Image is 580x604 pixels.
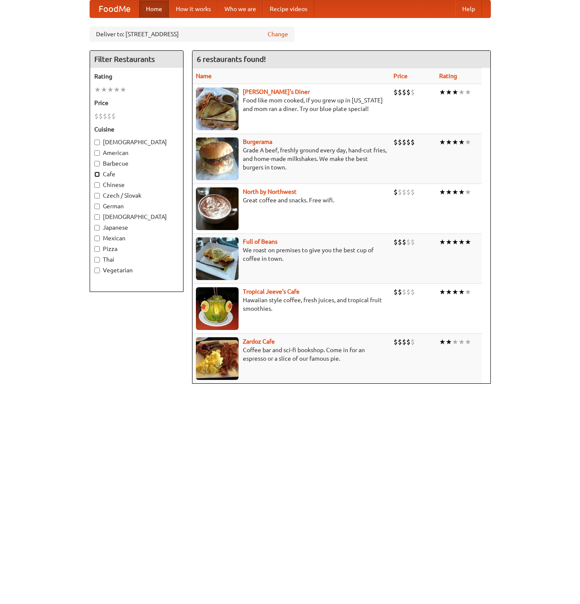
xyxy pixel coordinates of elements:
[452,187,458,197] li: ★
[120,85,126,94] li: ★
[243,138,272,145] a: Burgerama
[94,161,100,166] input: Barbecue
[446,137,452,147] li: ★
[107,85,114,94] li: ★
[243,188,297,195] a: North by Northwest
[169,0,218,18] a: How it works
[458,237,465,247] li: ★
[406,237,411,247] li: $
[243,238,277,245] a: Full of Beans
[90,0,139,18] a: FoodMe
[94,182,100,188] input: Chinese
[243,338,275,345] a: Zardoz Cafe
[458,337,465,347] li: ★
[406,187,411,197] li: $
[393,88,398,97] li: $
[402,88,406,97] li: $
[94,223,179,232] label: Japanese
[411,137,415,147] li: $
[465,287,471,297] li: ★
[94,181,179,189] label: Chinese
[196,96,387,113] p: Food like mom cooked, if you grew up in [US_STATE] and mom ran a diner. Try our blue plate special!
[111,111,116,121] li: $
[94,149,179,157] label: American
[446,287,452,297] li: ★
[94,111,99,121] li: $
[452,337,458,347] li: ★
[94,246,100,252] input: Pizza
[411,187,415,197] li: $
[90,26,294,42] div: Deliver to: [STREET_ADDRESS]
[465,237,471,247] li: ★
[94,234,179,242] label: Mexican
[402,187,406,197] li: $
[465,337,471,347] li: ★
[114,85,120,94] li: ★
[94,245,179,253] label: Pizza
[393,237,398,247] li: $
[439,337,446,347] li: ★
[196,88,239,130] img: sallys.jpg
[465,88,471,97] li: ★
[196,246,387,263] p: We roast on premises to give you the best cup of coffee in town.
[411,337,415,347] li: $
[196,346,387,363] p: Coffee bar and sci-fi bookshop. Come in for an espresso or a slice of our famous pie.
[94,225,100,231] input: Japanese
[411,287,415,297] li: $
[398,137,402,147] li: $
[406,88,411,97] li: $
[402,137,406,147] li: $
[452,287,458,297] li: ★
[393,187,398,197] li: $
[393,337,398,347] li: $
[439,287,446,297] li: ★
[196,146,387,172] p: Grade A beef, freshly ground every day, hand-cut fries, and home-made milkshakes. We make the bes...
[94,85,101,94] li: ★
[107,111,111,121] li: $
[452,88,458,97] li: ★
[103,111,107,121] li: $
[439,237,446,247] li: ★
[94,159,179,168] label: Barbecue
[196,337,239,380] img: zardoz.jpg
[243,88,310,95] a: [PERSON_NAME]'s Diner
[196,287,239,330] img: jeeves.jpg
[402,337,406,347] li: $
[94,125,179,134] h5: Cuisine
[455,0,482,18] a: Help
[446,237,452,247] li: ★
[452,137,458,147] li: ★
[94,257,100,263] input: Thai
[393,137,398,147] li: $
[101,85,107,94] li: ★
[90,51,183,68] h4: Filter Restaurants
[398,337,402,347] li: $
[94,138,179,146] label: [DEMOGRAPHIC_DATA]
[393,73,408,79] a: Price
[465,187,471,197] li: ★
[439,187,446,197] li: ★
[197,55,266,63] ng-pluralize: 6 restaurants found!
[268,30,288,38] a: Change
[398,237,402,247] li: $
[439,73,457,79] a: Rating
[99,111,103,121] li: $
[452,237,458,247] li: ★
[398,88,402,97] li: $
[465,137,471,147] li: ★
[94,99,179,107] h5: Price
[402,237,406,247] li: $
[94,172,100,177] input: Cafe
[94,170,179,178] label: Cafe
[94,72,179,81] h5: Rating
[94,255,179,264] label: Thai
[446,337,452,347] li: ★
[139,0,169,18] a: Home
[243,288,300,295] b: Tropical Jeeve's Cafe
[94,204,100,209] input: German
[94,214,100,220] input: [DEMOGRAPHIC_DATA]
